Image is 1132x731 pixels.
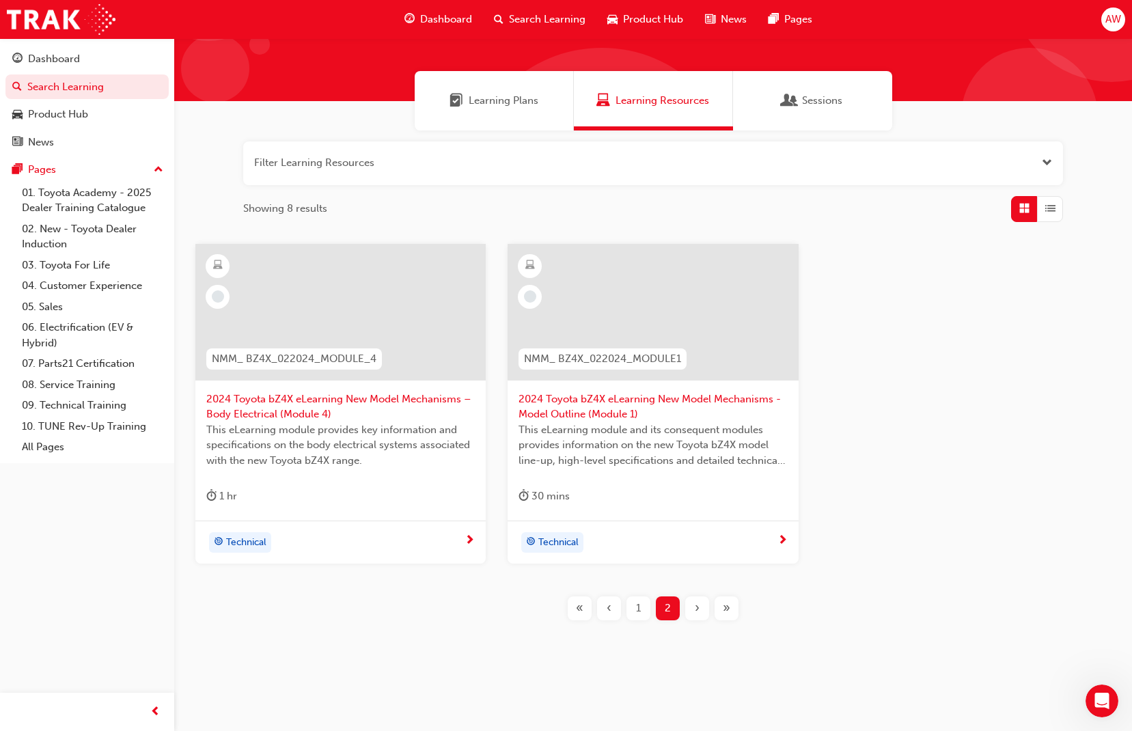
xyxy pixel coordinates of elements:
[206,391,475,422] span: 2024 Toyota bZ4X eLearning New Model Mechanisms – Body Electrical (Module 4)
[1086,685,1118,717] iframe: Intercom live chat
[7,4,115,35] img: Trak
[574,71,733,130] a: Learning ResourcesLearning Resources
[705,11,715,28] span: news-icon
[594,596,624,620] button: Previous page
[12,53,23,66] span: guage-icon
[5,130,169,155] a: News
[150,704,161,721] span: prev-icon
[16,317,169,353] a: 06. Electrification (EV & Hybrid)
[607,601,611,616] span: ‹
[784,12,812,27] span: Pages
[1105,12,1121,27] span: AW
[525,257,535,275] span: learningResourceType_ELEARNING-icon
[16,395,169,416] a: 09. Technical Training
[733,71,892,130] a: SessionsSessions
[465,535,475,547] span: next-icon
[195,244,486,564] a: NMM_ BZ4X_022024_MODULE_42024 Toyota bZ4X eLearning New Model Mechanisms – Body Electrical (Modul...
[16,296,169,318] a: 05. Sales
[16,219,169,255] a: 02. New - Toyota Dealer Induction
[214,534,223,551] span: target-icon
[154,161,163,179] span: up-icon
[28,162,56,178] div: Pages
[16,437,169,458] a: All Pages
[16,275,169,296] a: 04. Customer Experience
[769,11,779,28] span: pages-icon
[519,488,570,505] div: 30 mins
[1101,8,1125,31] button: AW
[576,601,583,616] span: «
[5,74,169,100] a: Search Learning
[5,102,169,127] a: Product Hub
[28,135,54,150] div: News
[206,488,237,505] div: 1 hr
[519,488,529,505] span: duration-icon
[802,93,842,109] span: Sessions
[524,351,681,367] span: NMM_ BZ4X_022024_MODULE1
[712,596,741,620] button: Last page
[16,416,169,437] a: 10. TUNE Rev-Up Training
[565,596,594,620] button: First page
[12,137,23,149] span: news-icon
[777,535,788,547] span: next-icon
[28,107,88,122] div: Product Hub
[538,535,579,551] span: Technical
[653,596,682,620] button: Page 2
[206,422,475,469] span: This eLearning module provides key information and specifications on the body electrical systems ...
[206,488,217,505] span: duration-icon
[616,93,709,109] span: Learning Resources
[16,182,169,219] a: 01. Toyota Academy - 2025 Dealer Training Catalogue
[665,601,671,616] span: 2
[404,11,415,28] span: guage-icon
[483,5,596,33] a: search-iconSearch Learning
[243,201,327,217] span: Showing 8 results
[624,596,653,620] button: Page 1
[16,255,169,276] a: 03. Toyota For Life
[494,11,503,28] span: search-icon
[758,5,823,33] a: pages-iconPages
[420,12,472,27] span: Dashboard
[5,157,169,182] button: Pages
[607,11,618,28] span: car-icon
[721,12,747,27] span: News
[623,12,683,27] span: Product Hub
[1019,201,1030,217] span: Grid
[526,534,536,551] span: target-icon
[415,71,574,130] a: Learning PlansLearning Plans
[508,244,798,564] a: NMM_ BZ4X_022024_MODULE12024 Toyota bZ4X eLearning New Model Mechanisms - Model Outline (Module 1...
[5,44,169,157] button: DashboardSearch LearningProduct HubNews
[212,351,376,367] span: NMM_ BZ4X_022024_MODULE_4
[1042,155,1052,171] button: Open the filter
[213,257,223,275] span: learningResourceType_ELEARNING-icon
[226,535,266,551] span: Technical
[636,601,641,616] span: 1
[509,12,585,27] span: Search Learning
[783,93,797,109] span: Sessions
[394,5,483,33] a: guage-iconDashboard
[16,353,169,374] a: 07. Parts21 Certification
[723,601,730,616] span: »
[12,164,23,176] span: pages-icon
[469,93,538,109] span: Learning Plans
[682,596,712,620] button: Next page
[212,290,224,303] span: learningRecordVerb_NONE-icon
[695,601,700,616] span: ›
[12,109,23,121] span: car-icon
[12,81,22,94] span: search-icon
[28,51,80,67] div: Dashboard
[519,422,787,469] span: This eLearning module and its consequent modules provides information on the new Toyota bZ4X mode...
[596,93,610,109] span: Learning Resources
[694,5,758,33] a: news-iconNews
[1045,201,1055,217] span: List
[450,93,463,109] span: Learning Plans
[596,5,694,33] a: car-iconProduct Hub
[16,374,169,396] a: 08. Service Training
[524,290,536,303] span: learningRecordVerb_NONE-icon
[5,46,169,72] a: Dashboard
[519,391,787,422] span: 2024 Toyota bZ4X eLearning New Model Mechanisms - Model Outline (Module 1)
